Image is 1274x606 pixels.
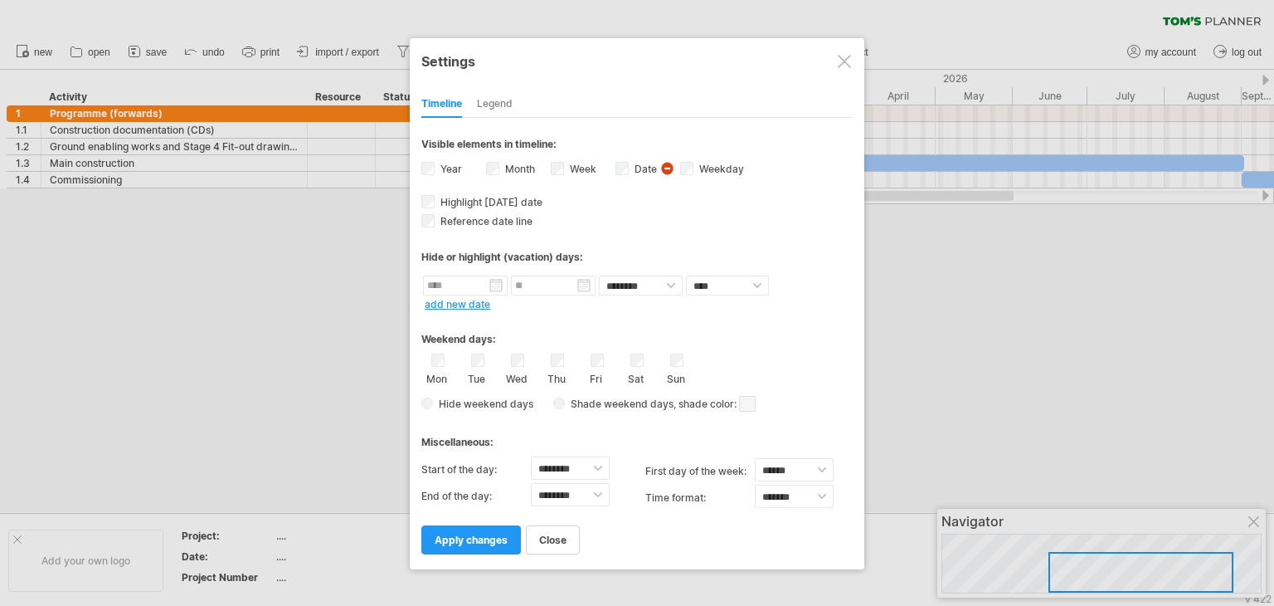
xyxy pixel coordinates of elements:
span: Shade weekend days [565,398,673,410]
label: Week [566,163,596,175]
label: Tue [466,369,487,385]
div: Miscellaneous: [421,420,853,452]
span: click here to change the shade color [739,396,756,412]
span: , shade color: [673,394,756,414]
span: Hide weekend days [433,398,533,410]
label: Time format: [645,485,755,511]
span: Reference date line [437,215,532,227]
label: Sun [665,369,686,385]
label: Month [502,163,535,175]
div: Hide or highlight (vacation) days: [421,251,853,263]
a: close [526,525,580,555]
a: add new date [425,298,490,310]
label: Sat [625,369,646,385]
label: Fri [586,369,606,385]
label: End of the day: [421,483,531,510]
div: Timeline [421,91,462,118]
label: Start of the day: [421,457,531,483]
label: Weekday [696,163,744,175]
div: Settings [421,46,853,76]
div: Visible elements in timeline: [421,138,853,155]
label: Year [437,163,462,175]
label: first day of the week: [645,458,755,485]
label: Wed [506,369,527,385]
label: Thu [546,369,566,385]
div: Weekend days: [421,317,853,349]
span: close [539,534,566,546]
a: apply changes [421,525,521,555]
label: Date [631,163,657,175]
label: Mon [426,369,447,385]
span: apply changes [435,534,508,546]
div: Legend [477,91,513,118]
span: Highlight [DATE] date [437,196,542,208]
